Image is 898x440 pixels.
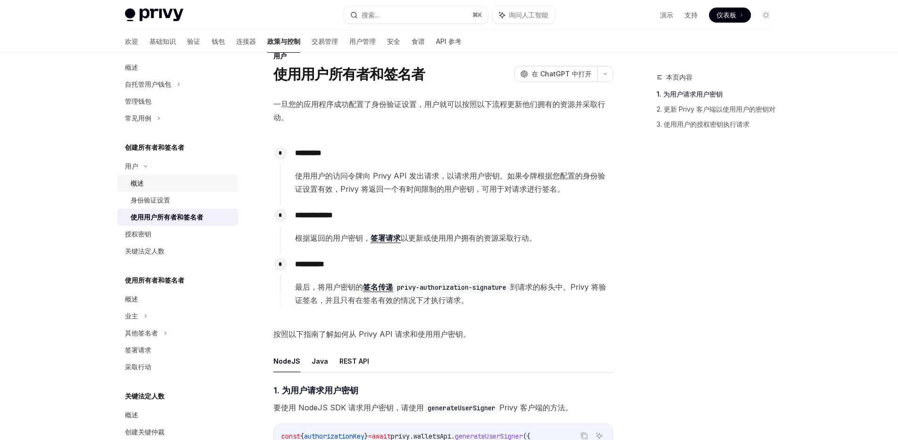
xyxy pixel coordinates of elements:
font: 要使用 NodeJS SDK 请求用户密钥，请使用 [273,403,424,412]
font: 交易管理 [312,37,338,45]
a: 演示 [660,10,673,20]
font: 询问人工智能 [509,11,548,19]
font: 根据返回的用户密钥， [295,233,371,243]
font: Java [312,357,328,365]
a: 概述 [117,407,238,424]
a: 钱包 [212,30,225,53]
font: 基础知识 [149,37,176,45]
font: 使用用户的访问令牌向 Privy API 发出请求，以请求用户密钥。如果令牌根据您配置的身份验证设置有效，Privy 将返回一个有时间限制的用户密钥，可用于对请求进行签名。 [295,171,605,194]
font: 常见用例 [125,114,151,122]
font: 关键法定人数 [125,392,165,400]
font: 概述 [125,411,138,419]
font: 1. 为用户请求用户密钥 [657,90,723,98]
font: 用户 [273,52,287,60]
font: 授权密钥 [125,230,151,238]
font: 1. 为用户请求用户密钥 [273,385,358,395]
a: 3. 使用用户的授权密钥执行请求 [657,117,781,132]
a: 身份验证设置 [117,192,238,209]
a: 验证 [187,30,200,53]
a: 签名传递 [363,282,393,292]
font: REST API [339,357,369,365]
a: 2. 更新 Privy 客户端以使用用户的密钥对 [657,102,781,117]
font: 在 ChatGPT 中打开 [532,70,592,78]
a: 连接器 [236,30,256,53]
a: 食谱 [412,30,425,53]
font: 演示 [660,11,673,19]
a: API 参考 [436,30,461,53]
a: 管理钱包 [117,93,238,110]
font: 支持 [684,11,698,19]
a: 关键法定人数 [117,243,238,260]
font: 签署请求 [125,346,151,354]
font: 使用所有者和签名者 [125,276,184,284]
font: 身份验证设置 [131,196,170,204]
font: 使用用户所有者和签名者 [131,213,203,221]
a: 交易管理 [312,30,338,53]
font: Privy 客户端的方法。 [499,403,573,412]
a: 使用用户所有者和签名者 [117,209,238,226]
a: 概述 [117,175,238,192]
font: 用户管理 [349,37,376,45]
a: 仪表板 [709,8,751,23]
font: 业主 [125,312,138,320]
font: 2. 更新 Privy 客户端以使用用户的密钥对 [657,105,775,113]
button: 搜索...⌘K [344,7,488,24]
font: 创建所有者和签名者 [125,143,184,151]
button: 询问人工智能 [493,7,555,24]
button: Java [312,350,328,372]
font: K [478,11,482,18]
font: 概述 [131,179,144,187]
a: 授权密钥 [117,226,238,243]
code: privy-authorization-signature [393,282,510,293]
font: 概述 [125,295,138,303]
a: 安全 [387,30,400,53]
a: 用户管理 [349,30,376,53]
font: 关键法定人数 [125,247,165,255]
a: 政策与控制 [267,30,300,53]
a: 支持 [684,10,698,20]
font: 以更新或使用用户拥有的资源采取行动。 [401,233,536,243]
a: 1. 为用户请求用户密钥 [657,87,781,102]
code: generateUserSigner [424,403,499,413]
button: NodeJS [273,350,300,372]
font: 钱包 [212,37,225,45]
font: 本页内容 [666,73,692,81]
font: 仪表板 [717,11,736,19]
button: 在 ChatGPT 中打开 [514,66,597,82]
img: 灯光标志 [125,8,183,22]
font: API 参考 [436,37,461,45]
font: 搜索... [362,11,379,19]
font: 使用用户所有者和签名者 [273,65,425,82]
font: 验证 [187,37,200,45]
font: 采取行动 [125,363,151,371]
font: 安全 [387,37,400,45]
font: 其他签名者 [125,329,158,337]
font: 用户密钥的 [325,282,363,292]
a: 欢迎 [125,30,138,53]
button: 切换暗模式 [758,8,774,23]
font: 按照以下指南了解如何从 Privy API 请求和使用用户密钥。 [273,329,470,339]
a: 基础知识 [149,30,176,53]
font: 欢迎 [125,37,138,45]
font: 食谱 [412,37,425,45]
a: 概述 [117,291,238,308]
font: 政策与控制 [267,37,300,45]
font: 用户 [125,162,138,170]
a: 签署请求 [117,342,238,359]
a: 采取行动 [117,359,238,375]
font: 3. 使用用户的授权密钥执行请求 [657,120,750,128]
font: 连接器 [236,37,256,45]
a: 签署请求 [371,233,401,243]
button: REST API [339,350,369,372]
font: 自托管用户钱包 [125,80,171,88]
font: 最后，将 [295,282,325,292]
font: 一旦您的应用程序成功配置了身份验证设置，用户就可以按照以下流程更新他们拥有的资源并采取行动。 [273,99,605,122]
font: 创建关键仲裁 [125,428,165,436]
font: ⌘ [472,11,478,18]
font: NodeJS [273,357,300,365]
font: 管理钱包 [125,97,151,105]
